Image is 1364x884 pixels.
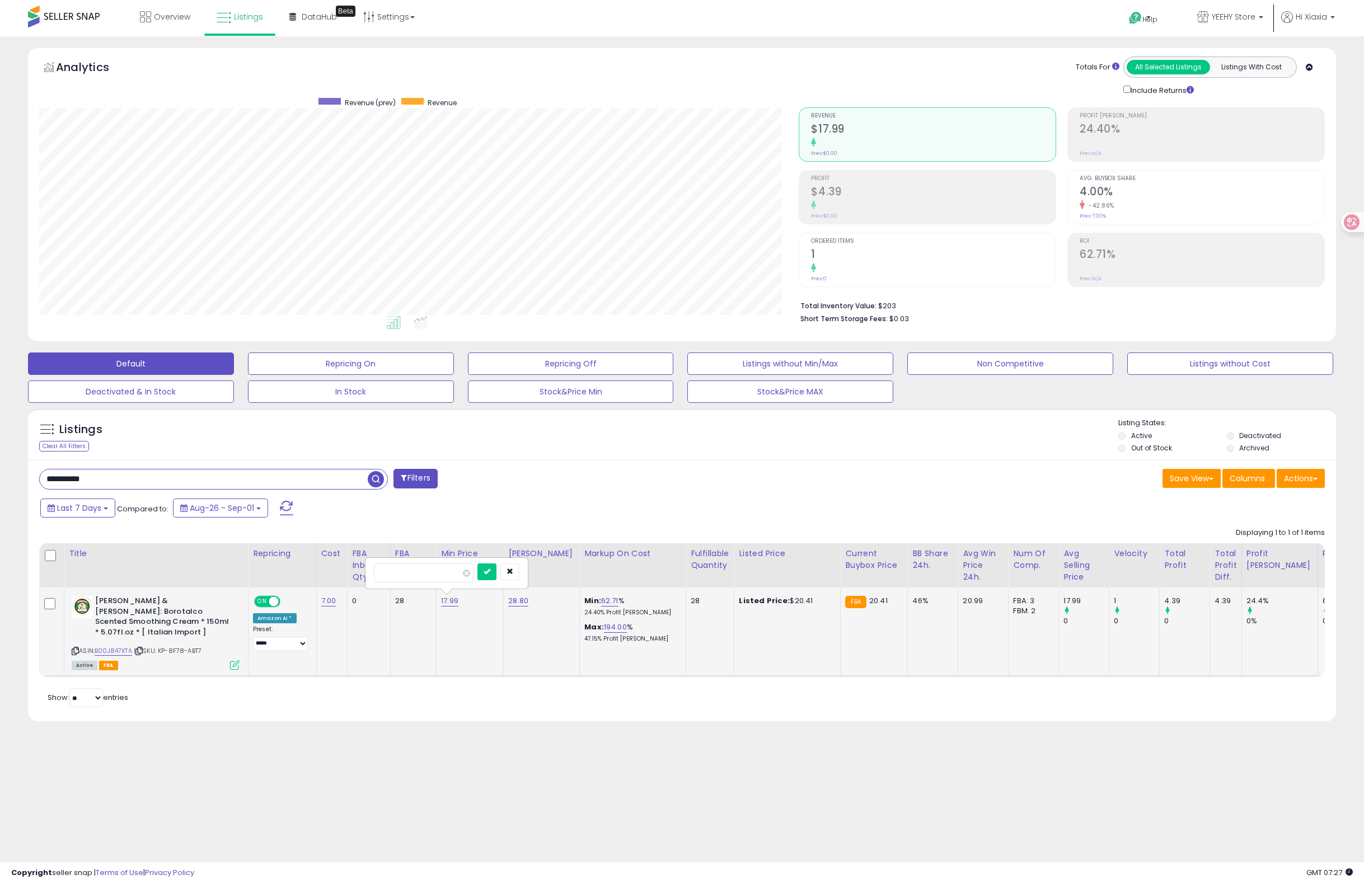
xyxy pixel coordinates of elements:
[1080,123,1324,138] h2: 24.40%
[1114,548,1155,559] div: Velocity
[1127,352,1333,375] button: Listings without Cost
[40,499,115,518] button: Last 7 Days
[584,595,601,606] b: Min:
[69,548,243,559] div: Title
[811,213,837,219] small: Prev: $0.00
[811,238,1056,244] span: Ordered Items
[811,176,1056,182] span: Profit
[584,609,677,617] p: 24.40% Profit [PERSON_NAME]
[912,596,949,606] div: 46%
[134,646,201,655] span: | SKU: KP-8F78-ABT7
[253,626,308,651] div: Preset:
[59,422,102,438] h5: Listings
[584,548,681,559] div: Markup on Cost
[428,98,457,107] span: Revenue
[584,622,677,643] div: %
[352,548,386,583] div: FBA inbound Qty
[963,596,1000,606] div: 20.99
[811,248,1056,263] h2: 1
[1142,15,1157,24] span: Help
[234,11,263,22] span: Listings
[889,313,909,324] span: $0.03
[28,380,234,403] button: Deactivated & In Stock
[345,98,396,107] span: Revenue (prev)
[99,661,118,670] span: FBA
[691,548,729,571] div: Fulfillable Quantity
[395,596,428,606] div: 28
[811,150,837,157] small: Prev: $0.00
[1164,596,1210,606] div: 4.39
[253,548,312,559] div: Repricing
[1246,548,1313,571] div: Profit [PERSON_NAME]
[963,548,1004,583] div: Avg Win Price 24h.
[912,548,953,571] div: BB Share 24h.
[1131,431,1152,440] label: Active
[1080,213,1106,219] small: Prev: 7.00%
[1085,201,1114,210] small: -42.86%
[1246,616,1318,626] div: 0%
[508,548,575,559] div: [PERSON_NAME]
[1131,443,1172,453] label: Out of Stock
[1246,596,1318,606] div: 24.4%
[279,597,297,606] span: OFF
[1120,3,1179,36] a: Help
[190,502,254,514] span: Aug-26 - Sep-01
[441,595,458,606] a: 17.99
[352,596,382,606] div: 0
[687,380,893,403] button: Stock&Price MAX
[1127,60,1210,74] button: All Selected Listings
[1212,11,1255,22] span: YEEHY Store
[302,11,337,22] span: DataHub
[1080,275,1101,282] small: Prev: N/A
[1013,548,1054,571] div: Num of Comp.
[800,301,876,311] b: Total Inventory Value:
[1163,469,1221,488] button: Save View
[39,441,89,452] div: Clear All Filters
[508,595,528,606] a: 28.80
[811,113,1056,119] span: Revenue
[28,352,234,375] button: Default
[95,596,231,640] b: [PERSON_NAME] & [PERSON_NAME]: Borotalco Scented Smoothing Cream * 150ml * 5.07fl.oz * [ Italian ...
[845,548,903,571] div: Current Buybox Price
[336,6,355,17] div: Tooltip anchor
[441,548,499,559] div: Min Price
[1080,150,1101,157] small: Prev: N/A
[687,352,893,375] button: Listings without Min/Max
[800,314,888,323] b: Short Term Storage Fees:
[1080,113,1324,119] span: Profit [PERSON_NAME]
[1080,248,1324,263] h2: 62.71%
[248,380,454,403] button: In Stock
[117,504,168,514] span: Compared to:
[811,123,1056,138] h2: $17.99
[1063,596,1109,606] div: 17.99
[739,595,790,606] b: Listed Price:
[72,596,240,669] div: ASIN:
[907,352,1113,375] button: Non Competitive
[1281,11,1335,36] a: Hi Xiaxia
[584,622,604,632] b: Max:
[95,646,132,656] a: B00J847XTA
[691,596,725,606] div: 28
[248,352,454,375] button: Repricing On
[154,11,190,22] span: Overview
[1063,616,1109,626] div: 0
[56,59,131,78] h5: Analytics
[580,543,686,587] th: The percentage added to the cost of goods (COGS) that forms the calculator for Min & Max prices.
[1118,418,1336,429] p: Listing States:
[395,548,432,583] div: FBA Available Qty
[1236,528,1325,538] div: Displaying 1 to 1 of 1 items
[1114,596,1159,606] div: 1
[72,661,97,670] span: All listings currently available for purchase on Amazon
[1013,596,1050,606] div: FBA: 3
[584,596,677,617] div: %
[604,622,627,633] a: 194.00
[253,613,297,623] div: Amazon AI *
[1080,176,1324,182] span: Avg. Buybox Share
[811,275,827,282] small: Prev: 0
[1323,548,1363,559] div: ROI
[72,596,92,618] img: 51qsQHYK+AL._SL40_.jpg
[1296,11,1327,22] span: Hi Xiaxia
[1080,238,1324,244] span: ROI
[800,298,1316,312] li: $203
[255,597,269,606] span: ON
